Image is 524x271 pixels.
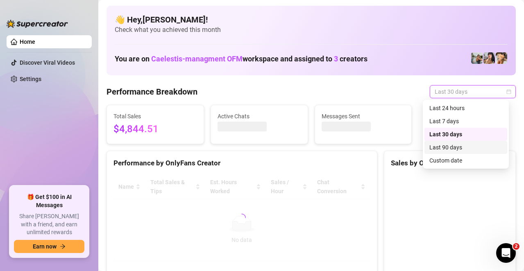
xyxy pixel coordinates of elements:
[424,115,507,128] div: Last 7 days
[113,122,197,137] span: $4,844.51
[429,143,502,152] div: Last 90 days
[14,240,84,253] button: Earn nowarrow-right
[14,193,84,209] span: 🎁 Get $100 in AI Messages
[20,76,41,82] a: Settings
[60,244,66,249] span: arrow-right
[496,52,507,64] img: Shalva
[322,112,405,121] span: Messages Sent
[513,243,519,250] span: 2
[218,112,301,121] span: Active Chats
[429,104,502,113] div: Last 24 hours
[334,54,338,63] span: 3
[33,243,57,250] span: Earn now
[424,128,507,141] div: Last 30 days
[429,117,502,126] div: Last 7 days
[113,158,370,169] div: Performance by OnlyFans Creator
[429,130,502,139] div: Last 30 days
[115,14,508,25] h4: 👋 Hey, [PERSON_NAME] !
[424,102,507,115] div: Last 24 hours
[435,86,511,98] span: Last 30 days
[424,141,507,154] div: Last 90 days
[429,156,502,165] div: Custom date
[238,214,246,222] span: loading
[14,212,84,237] span: Share [PERSON_NAME] with a friend, and earn unlimited rewards
[20,38,35,45] a: Home
[115,25,508,34] span: Check what you achieved this month
[107,86,197,97] h4: Performance Breakdown
[496,243,516,263] iframe: Intercom live chat
[151,54,243,63] span: Caelestis-managment OFM
[20,59,75,66] a: Discover Viral Videos
[424,154,507,167] div: Custom date
[471,52,483,64] img: SivanSecret
[483,52,495,64] img: Babydanix
[7,20,68,28] img: logo-BBDzfeDw.svg
[391,158,509,169] div: Sales by OnlyFans Creator
[113,112,197,121] span: Total Sales
[506,89,511,94] span: calendar
[115,54,367,63] h1: You are on workspace and assigned to creators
